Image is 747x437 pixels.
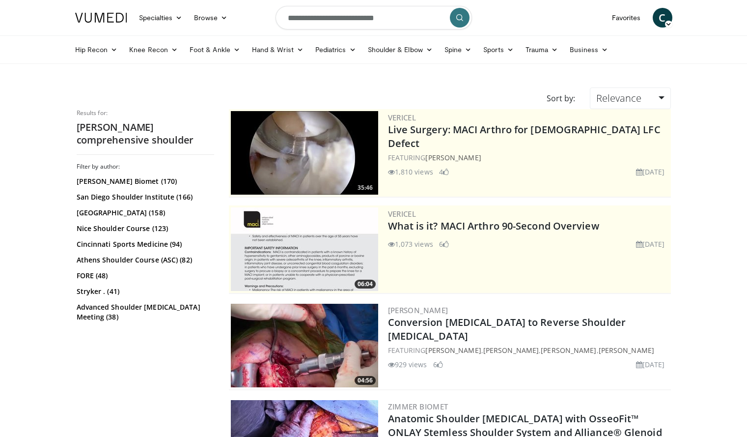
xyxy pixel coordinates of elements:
[564,40,614,59] a: Business
[439,239,449,249] li: 6
[355,183,376,192] span: 35:46
[388,345,669,355] div: FEATURING , , ,
[231,111,378,195] a: 35:46
[77,121,214,146] h2: [PERSON_NAME] comprehensive shoulder
[77,192,212,202] a: San Diego Shoulder Institute (166)
[309,40,362,59] a: Pediatrics
[636,167,665,177] li: [DATE]
[541,346,596,355] a: [PERSON_NAME]
[388,239,433,249] li: 1,073 views
[388,113,416,122] a: Vericel
[77,208,212,218] a: [GEOGRAPHIC_DATA] (158)
[77,163,214,171] h3: Filter by author:
[388,167,433,177] li: 1,810 views
[388,305,448,315] a: [PERSON_NAME]
[77,271,212,281] a: FORE (48)
[231,304,378,387] a: 04:56
[231,304,378,387] img: 9a80d8db-3505-4387-b959-56739587243e.300x170_q85_crop-smart_upscale.jpg
[184,40,246,59] a: Foot & Ankle
[636,359,665,370] li: [DATE]
[77,255,212,265] a: Athens Shoulder Course (ASC) (82)
[246,40,309,59] a: Hand & Wrist
[425,153,481,162] a: [PERSON_NAME]
[596,91,641,105] span: Relevance
[653,8,672,28] a: C
[231,111,378,195] img: eb023345-1e2d-4374-a840-ddbc99f8c97c.300x170_q85_crop-smart_upscale.jpg
[483,346,539,355] a: [PERSON_NAME]
[123,40,184,59] a: Knee Recon
[276,6,472,29] input: Search topics, interventions
[362,40,439,59] a: Shoulder & Elbow
[539,87,582,109] div: Sort by:
[388,359,427,370] li: 929 views
[77,287,212,296] a: Stryker . (41)
[77,302,212,322] a: Advanced Shoulder [MEDICAL_DATA] Meeting (38)
[388,123,661,150] a: Live Surgery: MACI Arthro for [DEMOGRAPHIC_DATA] LFC Defect
[388,402,448,411] a: Zimmer Biomet
[388,316,626,343] a: Conversion [MEDICAL_DATA] to Reverse Shoulder [MEDICAL_DATA]
[477,40,520,59] a: Sports
[188,8,233,28] a: Browse
[439,40,477,59] a: Spine
[636,239,665,249] li: [DATE]
[590,87,670,109] a: Relevance
[606,8,647,28] a: Favorites
[599,346,654,355] a: [PERSON_NAME]
[77,239,212,249] a: Cincinnati Sports Medicine (94)
[77,109,214,117] p: Results for:
[439,167,449,177] li: 4
[231,207,378,291] img: aa6cc8ed-3dbf-4b6a-8d82-4a06f68b6688.300x170_q85_crop-smart_upscale.jpg
[75,13,127,23] img: VuMedi Logo
[388,219,599,233] a: What is it? MACI Arthro 90-Second Overview
[433,359,443,370] li: 6
[388,209,416,219] a: Vericel
[77,176,212,186] a: [PERSON_NAME] Biomet (170)
[69,40,124,59] a: Hip Recon
[425,346,481,355] a: [PERSON_NAME]
[355,280,376,289] span: 06:04
[231,207,378,291] a: 06:04
[77,224,212,233] a: Nice Shoulder Course (123)
[388,152,669,163] div: FEATURING
[133,8,189,28] a: Specialties
[520,40,564,59] a: Trauma
[355,376,376,385] span: 04:56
